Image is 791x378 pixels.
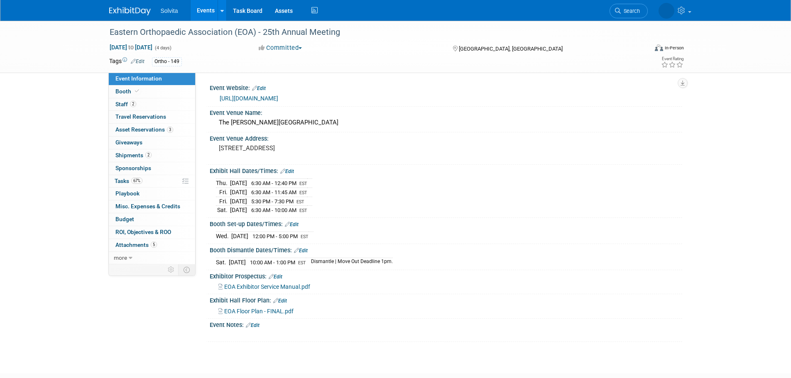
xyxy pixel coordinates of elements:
[152,57,182,66] div: Ortho - 149
[210,270,682,281] div: Exhibitor Prospectus:
[210,319,682,329] div: Event Notes:
[131,59,144,64] a: Edit
[161,7,178,14] span: Solvita
[109,111,195,123] a: Travel Reservations
[298,260,306,266] span: EST
[115,241,157,248] span: Attachments
[109,200,195,213] a: Misc. Expenses & Credits
[115,126,173,133] span: Asset Reservations
[109,213,195,226] a: Budget
[164,264,179,275] td: Personalize Event Tab Strip
[210,244,682,255] div: Booth Dismantle Dates/Times:
[610,4,648,18] a: Search
[216,232,231,241] td: Wed.
[115,178,142,184] span: Tasks
[251,198,294,205] span: 5:30 PM - 7:30 PM
[107,25,635,40] div: Eastern Orthopaedic Association (EOA) - 25th Annual Meeting
[115,203,180,210] span: Misc. Expenses & Credits
[109,124,195,136] a: Asset Reservations3
[115,152,152,159] span: Shipments
[109,73,195,85] a: Event Information
[115,139,142,146] span: Giveaways
[115,190,140,197] span: Playbook
[145,152,152,158] span: 2
[659,3,674,19] img: Celeste Bombick
[229,258,246,267] td: [DATE]
[230,197,247,206] td: [DATE]
[250,259,295,266] span: 10:00 AM - 1:00 PM
[109,85,195,98] a: Booth
[296,199,304,205] span: EST
[109,252,195,264] a: more
[109,7,151,15] img: ExhibitDay
[109,226,195,239] a: ROI, Objectives & ROO
[218,308,294,315] a: EOA Floor Plan - FINAL.pdf
[109,137,195,149] a: Giveaways
[109,98,195,111] a: Staff2
[269,274,282,280] a: Edit
[230,179,247,188] td: [DATE]
[151,241,157,248] span: 5
[661,57,683,61] div: Event Rating
[220,95,278,102] a: [URL][DOMAIN_NAME]
[599,43,684,56] div: Event Format
[210,165,682,176] div: Exhibit Hall Dates/Times:
[219,144,397,152] pre: [STREET_ADDRESS]
[130,101,136,107] span: 2
[224,283,310,290] span: EOA Exhibitor Service Manual.pdf
[109,162,195,175] a: Sponsorships
[218,283,310,290] a: EOA Exhibitor Service Manual.pdf
[273,298,287,304] a: Edit
[459,46,563,52] span: [GEOGRAPHIC_DATA], [GEOGRAPHIC_DATA]
[216,116,676,129] div: The [PERSON_NAME][GEOGRAPHIC_DATA]
[299,181,307,186] span: EST
[664,45,684,51] div: In-Person
[306,258,393,267] td: Dismantle | Move Out Deadline 1pm.
[246,322,260,328] a: Edit
[285,222,299,227] a: Edit
[299,208,307,213] span: EST
[216,188,230,197] td: Fri.
[216,206,230,215] td: Sat.
[216,197,230,206] td: Fri.
[655,44,663,51] img: Format-Inperson.png
[115,165,151,171] span: Sponsorships
[178,264,195,275] td: Toggle Event Tabs
[167,127,173,133] span: 3
[301,234,309,239] span: EST
[109,239,195,251] a: Attachments5
[115,229,171,235] span: ROI, Objectives & ROO
[251,180,296,186] span: 6:30 AM - 12:40 PM
[115,113,166,120] span: Travel Reservations
[210,82,682,93] div: Event Website:
[210,218,682,229] div: Booth Set-up Dates/Times:
[114,254,127,261] span: more
[621,8,640,14] span: Search
[252,85,266,91] a: Edit
[115,216,134,222] span: Budget
[216,258,229,267] td: Sat.
[251,189,296,195] span: 6:30 AM - 11:45 AM
[216,179,230,188] td: Thu.
[135,89,139,93] i: Booth reservation complete
[109,149,195,162] a: Shipments2
[154,45,171,51] span: (4 days)
[109,188,195,200] a: Playbook
[231,232,248,241] td: [DATE]
[115,75,162,82] span: Event Information
[109,57,144,66] td: Tags
[115,101,136,107] span: Staff
[299,190,307,195] span: EST
[280,168,294,174] a: Edit
[251,207,296,213] span: 6:30 AM - 10:00 AM
[230,188,247,197] td: [DATE]
[230,206,247,215] td: [DATE]
[115,88,141,95] span: Booth
[109,44,153,51] span: [DATE] [DATE]
[256,44,305,52] button: Committed
[127,44,135,51] span: to
[210,294,682,305] div: Exhibit Hall Floor Plan:
[210,132,682,143] div: Event Venue Address:
[294,248,308,254] a: Edit
[109,175,195,188] a: Tasks67%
